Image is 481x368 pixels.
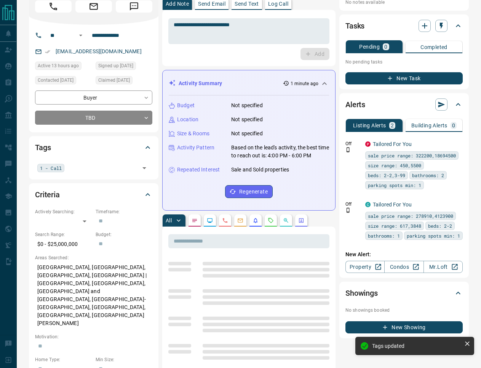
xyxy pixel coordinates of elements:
svg: Requests [268,217,274,224]
p: Actively Searching: [35,208,92,215]
p: Min Size: [96,356,152,363]
p: Based on the lead's activity, the best time to reach out is: 4:00 PM - 6:00 PM [231,144,329,160]
p: All [166,218,172,223]
p: Send Text [235,1,259,6]
p: Budget: [96,231,152,238]
button: Open [76,31,85,40]
p: Log Call [268,1,288,6]
button: New Showing [345,321,463,333]
a: Tailored For You [373,141,412,147]
p: No showings booked [345,307,463,314]
span: Active 13 hours ago [38,62,79,70]
svg: Listing Alerts [252,217,259,224]
p: Off [345,140,361,147]
p: Sale and Sold properties [231,166,289,174]
p: Building Alerts [411,123,447,128]
svg: Agent Actions [298,217,304,224]
p: Listing Alerts [353,123,386,128]
a: [EMAIL_ADDRESS][DOMAIN_NAME] [56,48,142,54]
svg: Email Verified [45,49,50,54]
p: $0 - $25,000,000 [35,238,92,251]
span: sale price range: 322200,18694500 [368,152,456,159]
div: condos.ca [365,202,371,207]
p: [GEOGRAPHIC_DATA], [GEOGRAPHIC_DATA], [GEOGRAPHIC_DATA], [GEOGRAPHIC_DATA] | [GEOGRAPHIC_DATA], [... [35,261,152,330]
svg: Notes [192,217,198,224]
button: Open [139,163,150,173]
h2: Tasks [345,20,364,32]
span: Email [75,0,112,13]
span: 1 - Call [40,164,62,172]
span: beds: 2-2 [428,222,452,230]
p: 1 minute ago [291,80,318,87]
div: Tags updated [372,343,461,349]
p: Activity Summary [179,79,222,87]
button: New Task [345,72,463,84]
span: bathrooms: 1 [368,232,400,240]
div: Buyer [35,90,152,105]
div: Sat Sep 12 2020 [35,76,92,87]
h2: Criteria [35,189,60,201]
span: Claimed [DATE] [98,76,130,84]
svg: Lead Browsing Activity [207,217,213,224]
p: Home Type: [35,356,92,363]
div: Sat Sep 05 2020 [96,62,152,72]
a: Condos [384,261,423,273]
p: Motivation: [35,333,152,340]
div: Criteria [35,186,152,204]
div: Tue Jun 24 2025 [96,76,152,87]
p: Pending [359,44,380,49]
p: Search Range: [35,231,92,238]
div: property.ca [365,141,371,147]
p: Activity Pattern [177,144,214,152]
h2: Showings [345,287,378,299]
p: Not specified [231,130,263,138]
p: Send Email [198,1,225,6]
span: sale price range: 278910,4123900 [368,212,453,220]
a: Tailored For You [373,201,412,208]
p: 0 [384,44,387,49]
p: Repeated Interest [177,166,220,174]
h2: Alerts [345,98,365,111]
p: Size & Rooms [177,130,210,138]
svg: Push Notification Only [345,208,351,213]
svg: Calls [222,217,228,224]
svg: Emails [237,217,243,224]
span: bathrooms: 2 [412,171,444,179]
div: Tags [35,138,152,157]
div: Activity Summary1 minute ago [169,76,329,90]
p: Areas Searched: [35,254,152,261]
svg: Push Notification Only [345,147,351,152]
p: Off [345,201,361,208]
div: TBD [35,111,152,125]
p: Timeframe: [96,208,152,215]
span: Call [35,0,72,13]
p: Location [177,116,198,124]
span: size range: 617,3848 [368,222,421,230]
p: 2 [391,123,394,128]
p: No pending tasks [345,56,463,68]
p: Add Note [166,1,189,6]
p: New Alert: [345,251,463,259]
button: Regenerate [225,185,273,198]
a: Mr.Loft [423,261,463,273]
div: Showings [345,284,463,302]
div: Alerts [345,95,463,114]
span: Message [116,0,152,13]
div: Wed Aug 13 2025 [35,62,92,72]
a: Property [345,261,385,273]
span: beds: 2-2,3-99 [368,171,405,179]
p: 0 [452,123,455,128]
p: Not specified [231,102,263,109]
svg: Opportunities [283,217,289,224]
span: parking spots min: 1 [407,232,460,240]
span: Contacted [DATE] [38,76,74,84]
p: Not specified [231,116,263,124]
h2: Tags [35,141,51,154]
span: parking spots min: 1 [368,181,421,189]
p: Budget [177,102,195,109]
p: Completed [420,44,447,50]
div: Tasks [345,17,463,35]
span: size range: 450,5500 [368,162,421,169]
span: Signed up [DATE] [98,62,133,70]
